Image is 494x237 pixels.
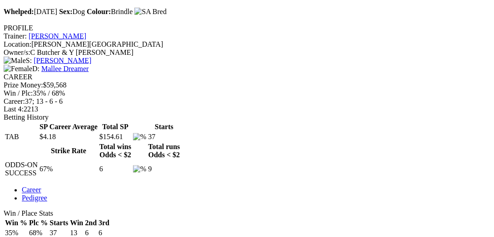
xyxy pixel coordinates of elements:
[59,8,72,15] b: Sex:
[4,57,26,65] img: Male
[22,194,47,202] a: Pedigree
[4,97,25,105] span: Career:
[98,219,110,228] th: 3rd
[4,8,57,15] span: [DATE]
[4,106,24,113] span: Last 4:
[99,133,132,142] td: $154.61
[34,57,91,64] a: [PERSON_NAME]
[4,210,490,218] div: Win / Place Stats
[4,81,490,89] div: $59,568
[4,81,43,89] span: Prize Money:
[148,161,180,178] td: 9
[69,219,84,228] th: Win
[4,48,30,56] span: Owner/s:
[148,133,180,142] td: 37
[148,143,180,160] th: Total runs Odds < $2
[4,57,32,64] span: S:
[4,97,490,106] div: 37; 13 - 6 - 6
[5,219,28,228] th: Win %
[4,114,490,122] div: Betting History
[4,89,490,97] div: 35% / 68%
[4,73,490,81] div: CAREER
[99,161,132,178] td: 6
[4,48,490,57] div: C Butcher & Y [PERSON_NAME]
[4,40,31,48] span: Location:
[39,133,98,142] td: $4.18
[87,8,133,15] span: Brindle
[22,186,41,194] a: Career
[133,133,146,141] img: %
[87,8,111,15] b: Colour:
[39,123,98,132] th: SP Career Average
[59,8,85,15] span: Dog
[39,143,98,160] th: Strike Rate
[133,165,146,174] img: %
[84,219,97,228] th: 2nd
[134,8,167,16] img: SA Bred
[5,133,38,142] td: TAB
[4,8,34,15] b: Whelped:
[99,123,132,132] th: Total SP
[5,161,38,178] td: ODDS-ON SUCCESS
[148,123,180,132] th: Starts
[99,143,132,160] th: Total wins Odds < $2
[39,161,98,178] td: 67%
[41,65,89,73] a: Mallee Dreamer
[4,106,490,114] div: 2213
[4,24,490,32] div: PROFILE
[4,65,40,73] span: D:
[4,65,32,73] img: Female
[4,89,33,97] span: Win / Plc:
[29,32,86,40] a: [PERSON_NAME]
[29,219,48,228] th: Plc %
[4,32,27,40] span: Trainer:
[4,40,490,48] div: [PERSON_NAME][GEOGRAPHIC_DATA]
[49,219,69,228] th: Starts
